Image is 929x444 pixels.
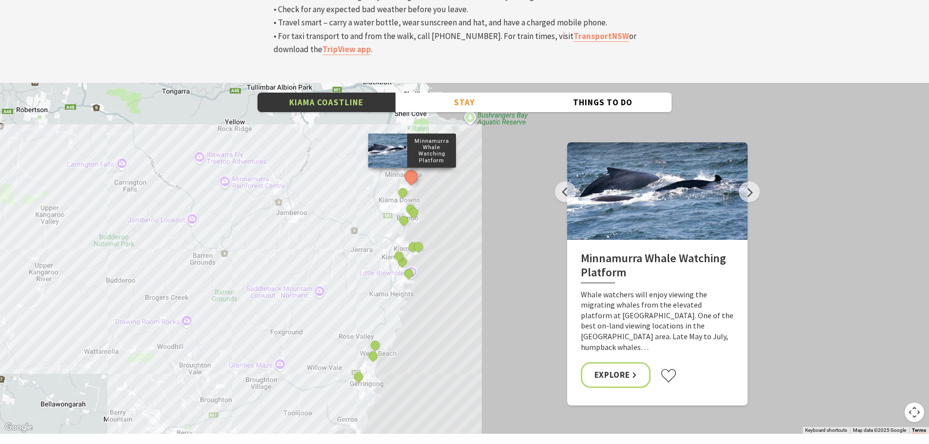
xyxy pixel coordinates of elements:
a: TripView app [322,44,371,55]
button: See detail about Little Blowhole, Kiama [402,267,415,280]
button: Map camera controls [905,403,924,422]
button: See detail about Werri Lagoon, Gerringong [369,339,381,352]
button: See detail about Bombo Headland [407,206,419,219]
p: Minnamurra Whale Watching Platform [407,136,456,165]
button: Kiama Coastline [257,93,395,113]
button: See detail about Jones Beach, Kiama Downs [396,186,409,199]
button: Previous [555,181,576,202]
h2: Minnamurra Whale Watching Platform [581,251,734,283]
img: Google [2,421,35,434]
button: See detail about Bombo Beach, Bombo [397,214,410,227]
a: Open this area in Google Maps (opens a new window) [2,421,35,434]
a: Explore [581,362,651,388]
button: See detail about Kiama Blowhole [412,240,424,253]
a: Terms (opens in new tab) [912,427,926,433]
button: Keyboard shortcuts [805,427,847,434]
button: Things To Do [534,93,672,113]
button: See detail about Minnamurra Whale Watching Platform [402,168,420,186]
span: Map data ©2025 Google [853,427,906,433]
a: TransportNSW [573,31,629,42]
button: Click to favourite Minnamurra Whale Watching Platform [660,368,677,383]
button: See detail about Gerringong Whale Watching Platform [352,370,365,383]
button: See detail about Surf Beach, Kiama [393,250,405,262]
button: Next [739,181,760,202]
button: Stay [395,93,534,113]
button: See detail about Werri Beach and Point, Gerringong [366,349,379,362]
p: Whale watchers will enjoy viewing the migrating whales from the elevated platform at [GEOGRAPHIC_... [581,290,734,353]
